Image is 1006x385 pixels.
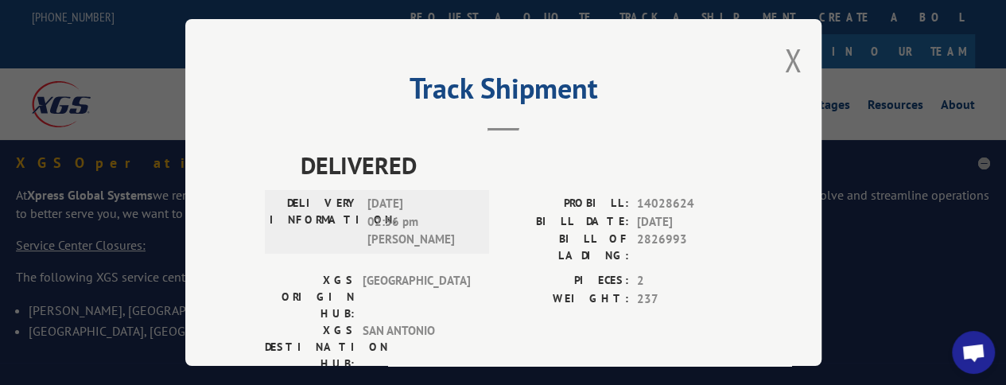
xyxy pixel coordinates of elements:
button: Close modal [784,39,802,81]
span: 2826993 [637,231,742,264]
span: [DATE] 02:56 pm [PERSON_NAME] [367,195,475,249]
span: SAN ANTONIO [363,322,470,372]
label: BILL OF LADING: [503,231,629,264]
label: DELIVERY INFORMATION: [270,195,359,249]
span: [GEOGRAPHIC_DATA] [363,272,470,322]
label: PROBILL: [503,195,629,213]
h2: Track Shipment [265,77,742,107]
span: 2 [637,272,742,290]
a: Open chat [952,331,995,374]
span: 237 [637,290,742,309]
label: WEIGHT: [503,290,629,309]
span: [DATE] [637,213,742,231]
label: XGS ORIGIN HUB: [265,272,355,322]
label: BILL DATE: [503,213,629,231]
label: XGS DESTINATION HUB: [265,322,355,372]
span: 14028624 [637,195,742,213]
span: DELIVERED [301,147,742,183]
label: PIECES: [503,272,629,290]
